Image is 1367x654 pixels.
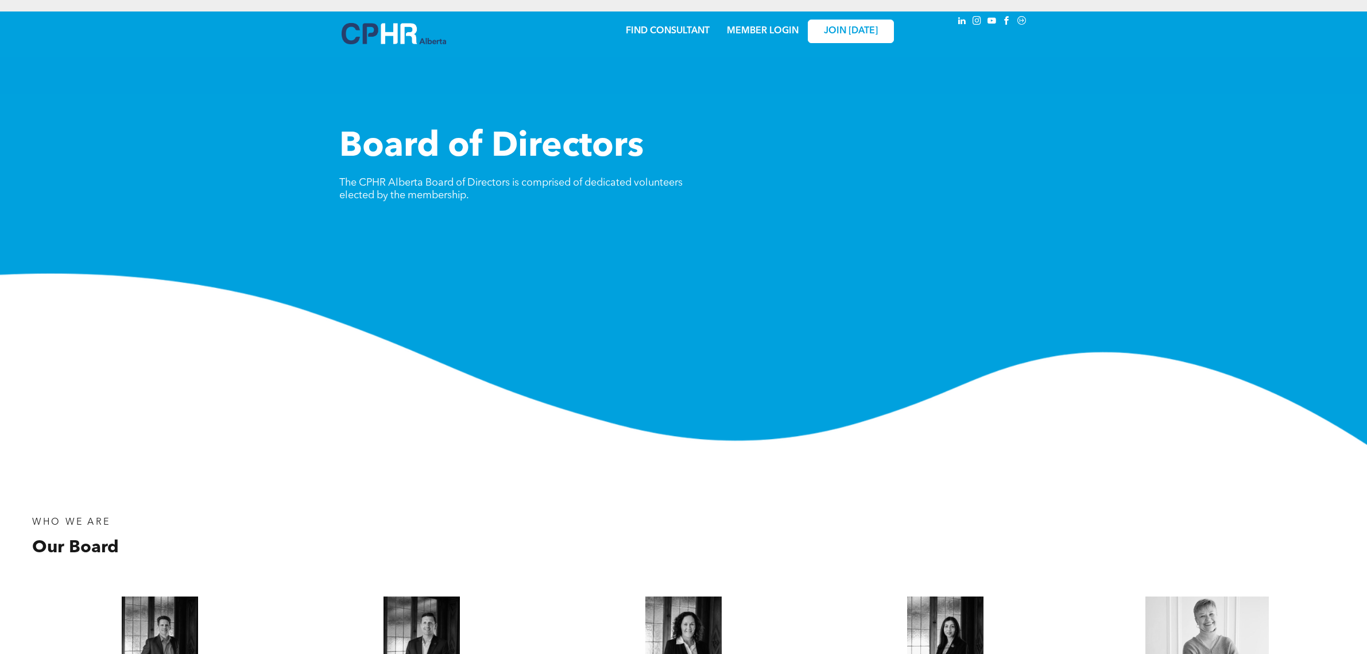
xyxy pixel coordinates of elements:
a: FIND CONSULTANT [626,26,710,36]
a: MEMBER LOGIN [727,26,799,36]
a: instagram [971,14,983,30]
span: The CPHR Alberta Board of Directors is comprised of dedicated volunteers elected by the membership. [339,178,683,201]
span: WHO WE ARE [32,518,110,527]
a: Social network [1016,14,1028,30]
a: facebook [1001,14,1013,30]
span: JOIN [DATE] [824,26,878,37]
a: youtube [986,14,998,30]
span: Our Board [32,539,119,556]
img: A blue and white logo for cp alberta [342,23,446,44]
span: Board of Directors [339,130,644,164]
a: linkedin [956,14,969,30]
a: JOIN [DATE] [808,20,894,43]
